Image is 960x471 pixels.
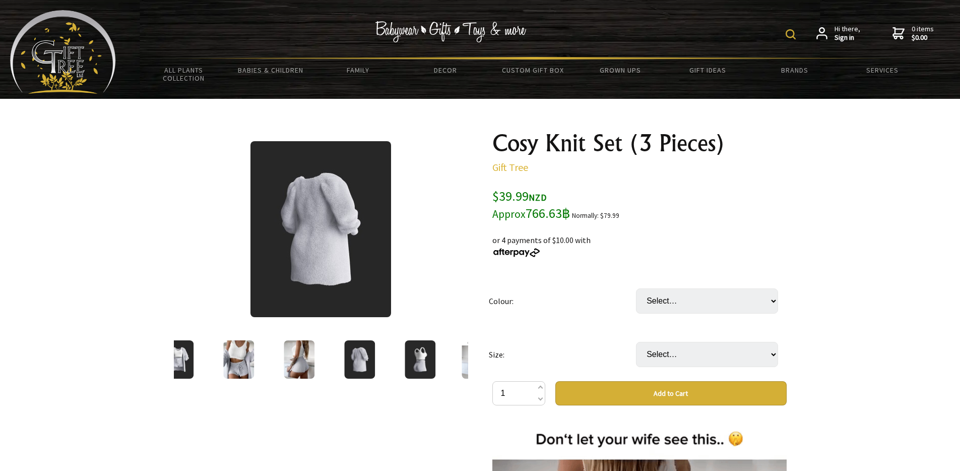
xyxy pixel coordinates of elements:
span: Hi there, [835,25,860,42]
a: Gift Tree [492,161,528,173]
h1: Cosy Knit Set (3 Pieces) [492,131,787,155]
a: Gift Ideas [664,60,751,81]
a: 0 items$0.00 [892,25,934,42]
a: Custom Gift Box [489,60,577,81]
img: Cosy Knit Set (3 Pieces) [250,141,391,317]
img: Cosy Knit Set (3 Pieces) [284,340,314,379]
a: Decor [402,60,489,81]
img: Babywear - Gifts - Toys & more [375,21,527,42]
button: Add to Cart [555,381,787,405]
small: Approx [492,207,526,221]
small: Normally: $79.99 [572,211,619,220]
strong: $0.00 [912,33,934,42]
img: Cosy Knit Set (3 Pieces) [462,340,500,379]
img: Afterpay [492,248,541,257]
a: Services [839,60,926,81]
span: NZD [529,192,547,203]
a: Family [314,60,402,81]
a: Hi there,Sign in [816,25,860,42]
span: 0 items [912,24,934,42]
img: Babyware - Gifts - Toys and more... [10,10,116,94]
a: All Plants Collection [140,60,227,89]
img: product search [786,29,796,39]
img: Cosy Knit Set (3 Pieces) [405,340,435,379]
img: Cosy Knit Set (3 Pieces) [223,340,254,379]
a: Babies & Children [227,60,314,81]
img: Cosy Knit Set (3 Pieces) [163,340,194,379]
img: Cosy Knit Set (3 Pieces) [345,340,375,379]
td: Colour: [489,274,636,328]
a: Brands [751,60,839,81]
a: Grown Ups [577,60,664,81]
td: Size: [489,328,636,381]
div: or 4 payments of $10.00 with [492,222,787,258]
span: $39.99 766.63฿ [492,188,570,221]
strong: Sign in [835,33,860,42]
